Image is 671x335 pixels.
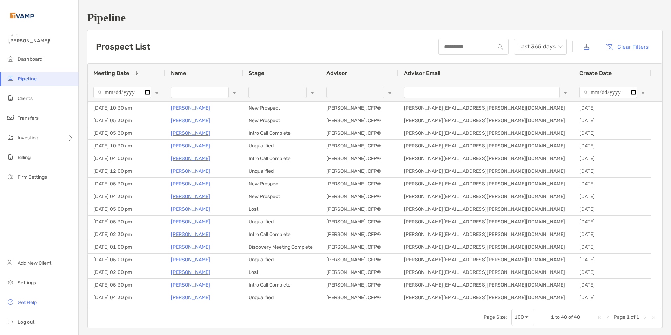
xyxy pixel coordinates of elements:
[6,94,15,102] img: clients icon
[398,216,574,228] div: [PERSON_NAME][EMAIL_ADDRESS][PERSON_NAME][DOMAIN_NAME]
[243,228,321,241] div: Intro Call Complete
[321,140,398,152] div: [PERSON_NAME], CFP®
[574,304,651,316] div: [DATE]
[631,314,635,320] span: of
[574,203,651,215] div: [DATE]
[171,243,210,251] a: [PERSON_NAME]
[171,142,210,150] p: [PERSON_NAME]
[574,279,651,291] div: [DATE]
[640,90,646,95] button: Open Filter Menu
[88,216,165,228] div: [DATE] 05:30 pm
[321,190,398,203] div: [PERSON_NAME], CFP®
[88,178,165,190] div: [DATE] 05:30 pm
[171,268,210,277] a: [PERSON_NAME]
[171,87,229,98] input: Name Filter Input
[93,70,129,77] span: Meeting Date
[321,178,398,190] div: [PERSON_NAME], CFP®
[574,266,651,278] div: [DATE]
[171,70,186,77] span: Name
[574,178,651,190] div: [DATE]
[321,291,398,304] div: [PERSON_NAME], CFP®
[8,38,74,44] span: [PERSON_NAME]!
[574,102,651,114] div: [DATE]
[398,279,574,291] div: [PERSON_NAME][EMAIL_ADDRESS][PERSON_NAME][DOMAIN_NAME]
[605,315,611,320] div: Previous Page
[88,279,165,291] div: [DATE] 05:30 pm
[243,291,321,304] div: Unqualified
[6,298,15,306] img: get-help icon
[551,314,554,320] span: 1
[642,315,648,320] div: Next Page
[243,190,321,203] div: New Prospect
[614,314,625,320] span: Page
[321,279,398,291] div: [PERSON_NAME], CFP®
[6,133,15,142] img: investing icon
[88,190,165,203] div: [DATE] 04:30 pm
[93,87,151,98] input: Meeting Date Filter Input
[398,140,574,152] div: [PERSON_NAME][EMAIL_ADDRESS][PERSON_NAME][DOMAIN_NAME]
[398,152,574,165] div: [PERSON_NAME][EMAIL_ADDRESS][PERSON_NAME][DOMAIN_NAME]
[6,74,15,83] img: pipeline icon
[171,230,210,239] p: [PERSON_NAME]
[171,154,210,163] a: [PERSON_NAME]
[171,116,210,125] a: [PERSON_NAME]
[321,266,398,278] div: [PERSON_NAME], CFP®
[171,255,210,264] a: [PERSON_NAME]
[398,190,574,203] div: [PERSON_NAME][EMAIL_ADDRESS][PERSON_NAME][DOMAIN_NAME]
[514,314,524,320] div: 100
[398,178,574,190] div: [PERSON_NAME][EMAIL_ADDRESS][PERSON_NAME][DOMAIN_NAME]
[321,254,398,266] div: [PERSON_NAME], CFP®
[563,90,568,95] button: Open Filter Menu
[96,42,150,52] h3: Prospect List
[321,165,398,177] div: [PERSON_NAME], CFP®
[518,39,563,54] span: Last 365 days
[171,192,210,201] p: [PERSON_NAME]
[232,90,237,95] button: Open Filter Menu
[88,127,165,139] div: [DATE] 05:30 pm
[87,11,663,24] h1: Pipeline
[171,293,210,302] a: [PERSON_NAME]
[574,216,651,228] div: [DATE]
[574,314,580,320] span: 48
[88,114,165,127] div: [DATE] 05:30 pm
[574,228,651,241] div: [DATE]
[398,203,574,215] div: [PERSON_NAME][EMAIL_ADDRESS][PERSON_NAME][DOMAIN_NAME]
[398,114,574,127] div: [PERSON_NAME][EMAIL_ADDRESS][PERSON_NAME][DOMAIN_NAME]
[8,3,35,28] img: Zoe Logo
[243,165,321,177] div: Unqualified
[568,314,573,320] span: of
[171,205,210,214] a: [PERSON_NAME]
[6,278,15,287] img: settings icon
[574,254,651,266] div: [DATE]
[18,115,39,121] span: Transfers
[18,280,36,286] span: Settings
[6,172,15,181] img: firm-settings icon
[511,309,534,326] div: Page Size
[574,291,651,304] div: [DATE]
[171,104,210,112] a: [PERSON_NAME]
[6,113,15,122] img: transfers icon
[321,114,398,127] div: [PERSON_NAME], CFP®
[310,90,315,95] button: Open Filter Menu
[18,96,33,101] span: Clients
[88,102,165,114] div: [DATE] 10:30 am
[88,266,165,278] div: [DATE] 02:00 pm
[171,217,210,226] p: [PERSON_NAME]
[18,155,31,160] span: Billing
[171,281,210,289] a: [PERSON_NAME]
[321,203,398,215] div: [PERSON_NAME], CFP®
[88,152,165,165] div: [DATE] 04:00 pm
[171,129,210,138] p: [PERSON_NAME]
[171,306,210,315] a: [PERSON_NAME]
[398,127,574,139] div: [PERSON_NAME][EMAIL_ADDRESS][PERSON_NAME][DOMAIN_NAME]
[321,216,398,228] div: [PERSON_NAME], CFP®
[171,167,210,176] p: [PERSON_NAME]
